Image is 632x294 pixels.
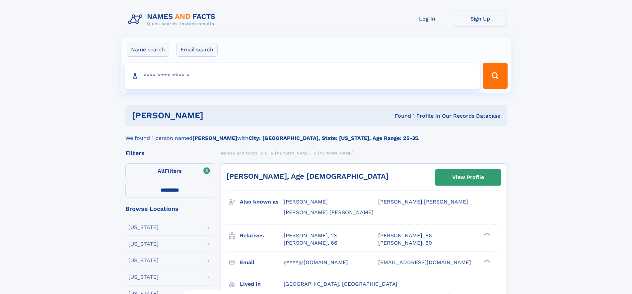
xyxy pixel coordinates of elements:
h3: Email [240,257,284,268]
span: [PERSON_NAME] [275,151,311,155]
div: ❯ [482,259,490,263]
a: [PERSON_NAME], Age [DEMOGRAPHIC_DATA] [227,172,388,180]
a: [PERSON_NAME], 60 [378,239,432,247]
a: Log In [401,11,454,27]
a: [PERSON_NAME], 66 [378,232,432,239]
b: [PERSON_NAME] [192,135,237,141]
span: [EMAIL_ADDRESS][DOMAIN_NAME] [378,259,471,265]
div: [US_STATE] [128,274,159,280]
h1: [PERSON_NAME] [132,111,299,120]
input: search input [125,63,480,89]
a: [PERSON_NAME], 66 [284,239,337,247]
img: Logo Names and Facts [125,11,221,29]
b: City: [GEOGRAPHIC_DATA], State: [US_STATE], Age Range: 25-35 [248,135,418,141]
div: [US_STATE] [128,241,159,247]
a: View Profile [435,169,501,185]
label: Filters [125,163,214,179]
a: [PERSON_NAME] [275,149,311,157]
label: Name search [127,43,169,57]
label: Email search [176,43,218,57]
div: We found 1 person named with . [125,126,507,142]
div: [US_STATE] [128,258,159,263]
h3: Lived in [240,278,284,290]
a: Names and Facts [221,149,257,157]
span: [PERSON_NAME] [318,151,354,155]
span: [PERSON_NAME] [284,199,328,205]
h3: Also known as [240,196,284,207]
span: [PERSON_NAME] [PERSON_NAME] [378,199,468,205]
span: [GEOGRAPHIC_DATA], [GEOGRAPHIC_DATA] [284,281,397,287]
a: Sign Up [454,11,507,27]
div: Browse Locations [125,206,214,212]
span: All [158,168,165,174]
div: [US_STATE] [128,225,159,230]
a: E [265,149,268,157]
h3: Relatives [240,230,284,241]
span: [PERSON_NAME] [PERSON_NAME] [284,209,374,215]
button: Search Button [483,63,507,89]
span: E [265,151,268,155]
div: View Profile [452,170,484,185]
div: Found 1 Profile In Our Records Database [299,112,500,120]
div: Filters [125,150,214,156]
div: ❯ [482,232,490,236]
a: [PERSON_NAME], 23 [284,232,337,239]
